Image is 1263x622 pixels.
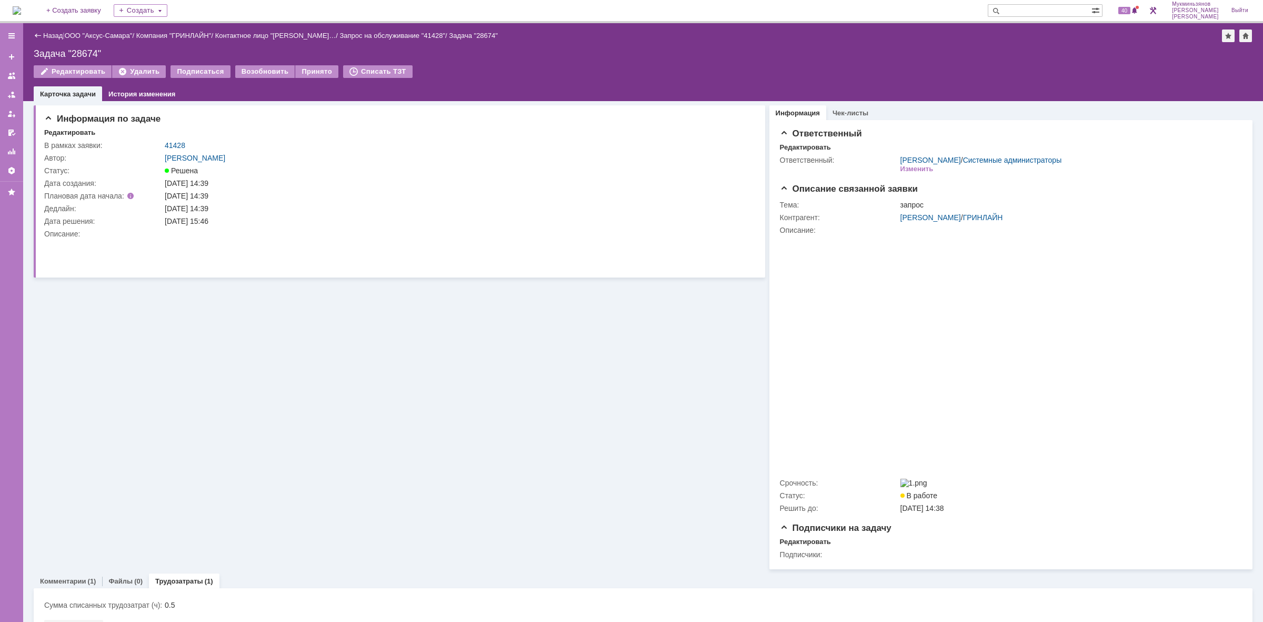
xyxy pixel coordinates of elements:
[900,213,961,222] a: [PERSON_NAME]
[780,538,831,546] div: Редактировать
[963,156,1062,164] a: Системные администраторы
[165,179,747,187] div: [DATE] 14:39
[900,504,944,512] span: [DATE] 14:38
[780,523,891,533] span: Подписчики на задачу
[34,48,1252,59] div: Задача "28674"
[900,479,927,487] img: 1.png
[963,213,1003,222] a: ГРИНЛАЙН
[780,213,898,222] div: Контрагент:
[136,32,212,40] a: Компания "ГРИНЛАЙН"
[900,156,1062,164] div: /
[780,550,898,559] div: Подписчики:
[776,109,820,117] a: Информация
[44,601,163,609] div: Сумма списанных трудозатрат (ч):
[3,105,20,122] a: Мои заявки
[339,32,449,40] div: /
[215,32,340,40] div: /
[900,491,937,500] span: В работе
[165,601,754,609] div: 0.5
[3,162,20,179] a: Настройки
[780,479,898,487] div: Срочность:
[13,6,21,15] a: Перейти на домашнюю страницу
[44,154,163,162] div: Автор:
[1172,7,1219,14] span: [PERSON_NAME]
[88,577,96,585] div: (1)
[3,86,20,103] a: Заявки в моей ответственности
[1239,29,1252,42] div: Сделать домашней страницей
[3,143,20,160] a: Отчеты
[165,217,747,225] div: [DATE] 15:46
[1118,7,1130,14] span: 40
[165,154,225,162] a: [PERSON_NAME]
[780,201,898,209] div: Тема:
[165,166,198,175] span: Решена
[1091,5,1102,15] span: Расширенный поиск
[165,192,747,200] div: [DATE] 14:39
[165,141,185,150] a: 41428
[3,124,20,141] a: Мои согласования
[780,129,862,139] span: Ответственный
[1172,14,1219,20] span: [PERSON_NAME]
[780,156,898,164] div: Ответственный:
[900,165,934,173] div: Изменить
[44,204,163,213] div: Дедлайн:
[44,129,95,137] div: Редактировать
[780,226,1238,234] div: Описание:
[339,32,445,40] a: Запрос на обслуживание "41428"
[43,32,63,40] a: Назад
[63,31,64,39] div: |
[1147,4,1159,17] a: Перейти в интерфейс администратора
[3,48,20,65] a: Создать заявку
[215,32,336,40] a: Контактное лицо "[PERSON_NAME]…
[40,90,96,98] a: Карточка задачи
[44,179,163,187] div: Дата создания:
[114,4,167,17] div: Создать
[13,6,21,15] img: logo
[65,32,133,40] a: ООО "Аксус-Самара"
[780,143,831,152] div: Редактировать
[108,577,133,585] a: Файлы
[44,230,749,238] div: Описание:
[44,192,150,200] div: Плановая дата начала:
[44,166,163,175] div: Статус:
[449,32,498,40] div: Задача "28674"
[136,32,215,40] div: /
[44,114,161,124] span: Информация по задаче
[780,504,898,512] div: Решить до:
[780,184,918,194] span: Описание связанной заявки
[155,577,203,585] a: Трудозатраты
[134,577,143,585] div: (0)
[1222,29,1235,42] div: Добавить в избранное
[165,204,747,213] div: [DATE] 14:39
[1172,1,1219,7] span: Мукминьзянов
[205,577,213,585] div: (1)
[108,90,175,98] a: История изменения
[3,67,20,84] a: Заявки на командах
[900,156,961,164] a: [PERSON_NAME]
[833,109,868,117] a: Чек-листы
[44,217,163,225] div: Дата решения:
[900,213,1236,222] div: /
[65,32,136,40] div: /
[900,201,1236,209] div: запрос
[40,577,86,585] a: Комментарии
[780,491,898,500] div: Статус:
[44,141,163,150] div: В рамках заявки:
